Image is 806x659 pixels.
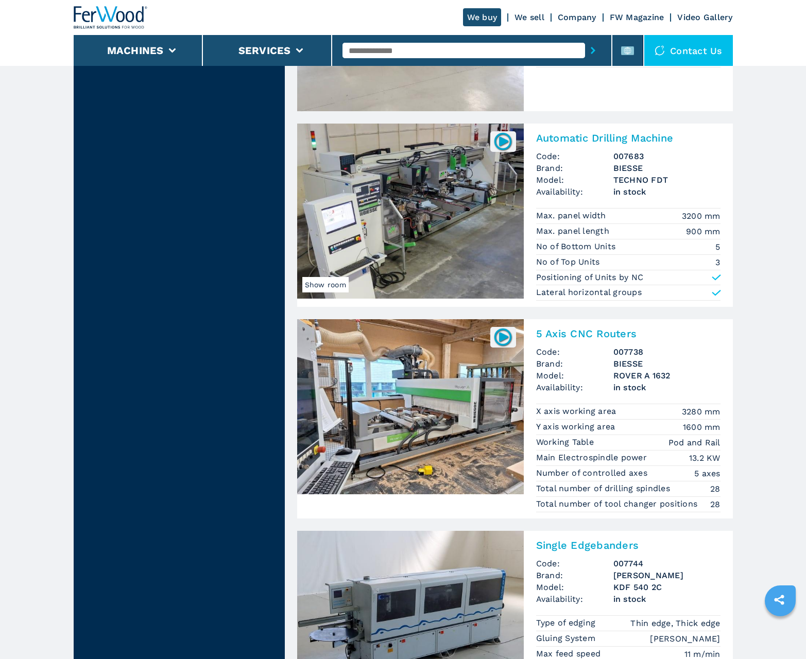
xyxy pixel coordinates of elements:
[536,581,613,593] span: Model:
[715,256,720,268] em: 3
[536,287,642,298] p: Lateral horizontal groups
[536,633,598,644] p: Gluing System
[536,467,650,479] p: Number of controlled axes
[613,593,721,605] span: in stock
[613,162,721,174] h3: BIESSE
[536,174,613,186] span: Model:
[558,12,596,22] a: Company
[536,558,613,569] span: Code:
[536,437,597,448] p: Working Table
[644,35,733,66] div: Contact us
[536,617,598,629] p: Type of edging
[536,452,650,463] p: Main Electrospindle power
[762,613,798,651] iframe: Chat
[613,381,721,393] span: in stock
[613,358,721,370] h3: BIESSE
[536,358,613,370] span: Brand:
[297,124,733,307] a: Automatic Drilling Machine BIESSE TECHNO FDTShow room007683Automatic Drilling MachineCode:007683B...
[107,44,164,57] button: Machines
[613,174,721,186] h3: TECHNO FDT
[683,421,721,433] em: 1600 mm
[536,483,673,494] p: Total number of drilling spindles
[655,45,665,56] img: Contact us
[585,39,601,62] button: submit-button
[689,452,721,464] em: 13.2 KW
[238,44,291,57] button: Services
[536,346,613,358] span: Code:
[536,381,613,393] span: Availability:
[686,226,721,237] em: 900 mm
[650,633,720,645] em: [PERSON_NAME]
[536,226,612,237] p: Max. panel length
[613,581,721,593] h3: KDF 540 2C
[536,186,613,198] span: Availability:
[536,370,613,381] span: Model:
[74,6,148,29] img: Ferwood
[682,210,721,222] em: 3200 mm
[613,569,721,581] h3: [PERSON_NAME]
[694,467,721,479] em: 5 axes
[463,8,502,26] a: We buy
[536,241,619,252] p: No of Bottom Units
[493,327,513,347] img: 007738
[536,327,721,340] h2: 5 Axis CNC Routers
[613,186,721,198] span: in stock
[302,277,349,292] span: Show room
[297,319,524,494] img: 5 Axis CNC Routers BIESSE ROVER A 1632
[536,272,644,283] p: Positioning of Units by NC
[677,12,732,22] a: Video Gallery
[536,210,609,221] p: Max. panel width
[297,319,733,518] a: 5 Axis CNC Routers BIESSE ROVER A 16320077385 Axis CNC RoutersCode:007738Brand:BIESSEModel:ROVER ...
[610,12,664,22] a: FW Magazine
[536,539,721,551] h2: Single Edgebanders
[536,498,700,510] p: Total number of tool changer positions
[710,498,721,510] em: 28
[766,587,792,613] a: sharethis
[493,131,513,151] img: 007683
[710,483,721,495] em: 28
[536,593,613,605] span: Availability:
[613,558,721,569] h3: 007744
[613,370,721,381] h3: ROVER A 1632
[536,150,613,162] span: Code:
[536,256,603,268] p: No of Top Units
[536,569,613,581] span: Brand:
[613,346,721,358] h3: 007738
[630,617,720,629] em: Thin edge, Thick edge
[536,406,619,417] p: X axis working area
[536,162,613,174] span: Brand:
[515,12,544,22] a: We sell
[715,241,720,253] em: 5
[536,132,721,144] h2: Automatic Drilling Machine
[613,150,721,162] h3: 007683
[668,437,721,448] em: Pod and Rail
[682,406,721,418] em: 3280 mm
[536,421,618,432] p: Y axis working area
[297,124,524,299] img: Automatic Drilling Machine BIESSE TECHNO FDT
